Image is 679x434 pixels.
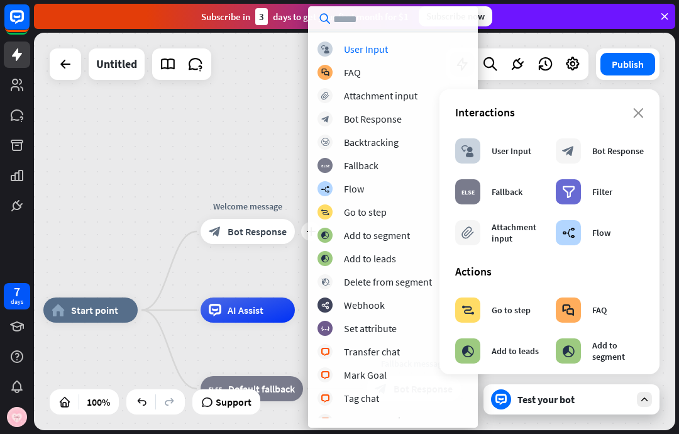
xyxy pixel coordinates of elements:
div: Flow [592,227,610,238]
div: Go to step [344,206,387,218]
div: Add to segment [344,229,410,242]
div: Test your bot [517,393,631,406]
div: Set attribute [344,322,397,335]
i: block_livechat [321,418,330,426]
div: Filter [592,186,612,198]
i: block_attachment [321,92,329,100]
i: webhooks [321,301,329,309]
i: block_user_input [461,145,474,157]
i: block_add_to_segment [461,345,474,357]
div: Add to segment [592,340,644,362]
div: User Input [344,43,388,55]
i: builder_tree [321,185,329,193]
div: Transfer chat [344,345,400,358]
i: block_add_to_segment [562,345,575,357]
i: block_fallback [209,382,222,395]
span: Start point [71,304,118,316]
div: 3 [255,8,268,25]
i: block_faq [562,304,575,316]
div: Go to step [492,304,531,316]
span: Support [216,392,251,412]
i: block_backtracking [321,138,329,147]
i: block_user_input [321,45,329,53]
div: Actions [455,264,644,279]
span: Default fallback [228,382,295,395]
div: Webhook [344,299,385,311]
i: block_add_to_segment [321,255,329,263]
i: builder_tree [562,226,575,239]
i: block_fallback [321,162,329,170]
i: block_goto [461,304,475,316]
span: AI Assist [228,304,263,316]
div: Mark Goal [344,369,387,381]
div: Send transcript [344,415,409,428]
i: filter [562,186,575,198]
div: Interactions [455,105,644,120]
i: block_faq [321,69,329,77]
div: Add to leads [492,345,539,357]
div: Subscribe in days to get your first month for $1 [201,8,409,25]
div: Bot Response [592,145,644,157]
i: plus [306,227,316,236]
i: block_livechat [321,394,330,403]
i: block_delete_from_segment [321,278,329,286]
i: block_set_attribute [321,325,329,333]
div: User Input [492,145,531,157]
div: Bot Response [344,113,402,125]
div: days [11,298,23,306]
div: Untitled [96,48,137,80]
i: home_2 [52,304,65,316]
div: FAQ [592,304,607,316]
div: 100% [83,392,114,412]
div: FAQ [344,66,361,79]
i: block_livechat [321,371,330,379]
i: block_bot_response [321,115,329,123]
i: block_fallback [461,186,475,198]
i: block_goto [321,208,329,216]
span: Bot Response [228,225,287,238]
div: Backtracking [344,136,399,148]
div: Fallback [344,159,378,172]
div: Flow [344,182,364,195]
i: block_bot_response [562,145,575,157]
i: block_bot_response [209,225,221,238]
div: 7 [14,286,20,298]
div: Attachment input [492,221,543,244]
div: Attachment input [344,89,417,102]
div: Delete from segment [344,275,432,288]
i: close [633,108,644,118]
div: Fallback [492,186,522,198]
i: block_attachment [461,226,474,239]
button: Publish [600,53,655,75]
div: Tag chat [344,392,379,404]
div: Welcome message [191,200,304,213]
div: Add to leads [344,252,396,265]
i: block_add_to_segment [321,231,329,240]
a: 7 days [4,283,30,309]
i: block_livechat [321,348,330,356]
